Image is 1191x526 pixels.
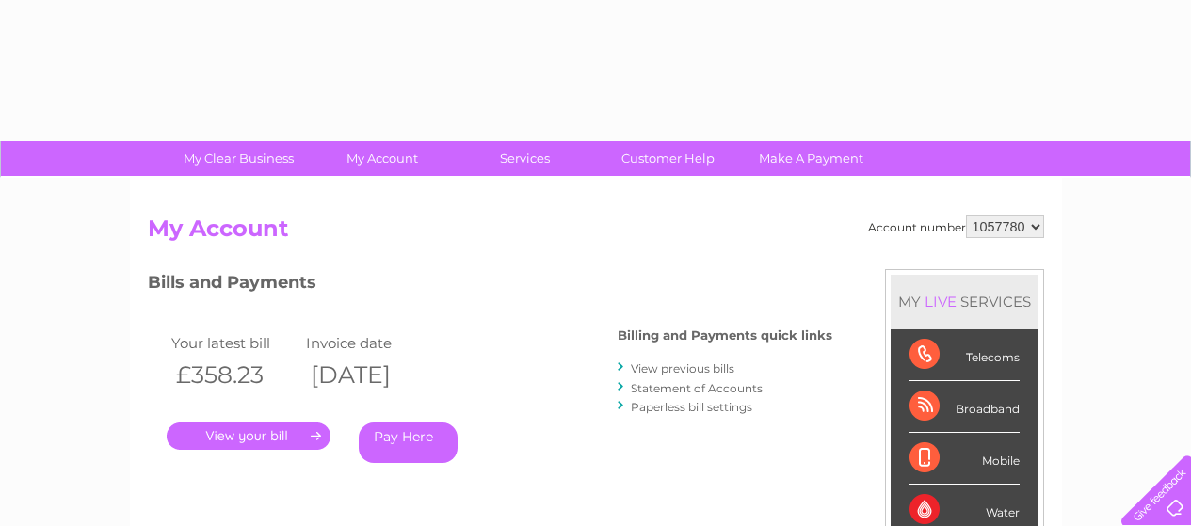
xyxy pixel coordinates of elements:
div: Broadband [909,381,1020,433]
div: LIVE [921,293,960,311]
a: My Account [304,141,459,176]
a: My Clear Business [161,141,316,176]
a: Statement of Accounts [631,381,763,395]
a: Services [447,141,603,176]
th: £358.23 [167,356,302,394]
h2: My Account [148,215,1044,251]
h4: Billing and Payments quick links [618,328,832,343]
div: Mobile [909,433,1020,485]
div: Account number [868,215,1044,238]
a: . [167,422,330,450]
div: Telecoms [909,329,1020,381]
a: Paperless bill settings [631,400,752,414]
h3: Bills and Payments [148,269,832,302]
a: Customer Help [590,141,746,176]
td: Invoice date [301,330,437,356]
th: [DATE] [301,356,437,394]
a: Make A Payment [733,141,889,176]
div: MY SERVICES [891,275,1038,328]
a: View previous bills [631,361,734,375]
a: Pay Here [359,422,458,463]
td: Your latest bill [167,330,302,356]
